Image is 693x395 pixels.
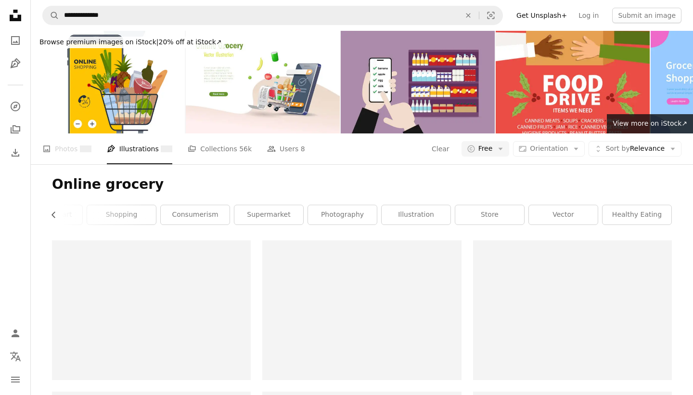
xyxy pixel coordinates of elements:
span: Orientation [530,145,568,152]
a: Log in / Sign up [6,324,25,343]
button: Menu [6,370,25,389]
button: Search Unsplash [43,6,59,25]
button: Language [6,347,25,366]
a: View more on iStock↗ [607,114,693,133]
span: 56k [239,144,252,154]
span: Relevance [605,144,665,154]
button: scroll list to the left [52,205,63,224]
img: Smartphone app and grocery delivery at home. [31,31,185,133]
span: 8 [301,144,305,154]
a: Photos [6,31,25,50]
a: vector [529,205,598,224]
a: Photos [42,133,91,164]
button: Clear [431,141,450,157]
a: Browse premium images on iStock|20% off at iStock↗ [31,31,231,54]
a: Illustrations [6,54,25,73]
a: store [455,205,524,224]
a: Get Unsplash+ [511,8,573,23]
span: Sort by [605,145,629,152]
a: Users 8 [267,133,305,164]
a: Log in [573,8,604,23]
img: online grocery shopping list in supermarket store [341,31,495,133]
button: Sort byRelevance [589,141,681,157]
a: supermarket [234,205,303,224]
span: Free [478,144,493,154]
button: Orientation [513,141,585,157]
img: Food Drive Donation Poster Template [496,31,650,133]
a: shopping [87,205,156,224]
a: Explore [6,97,25,116]
a: Collections 56k [188,133,252,164]
span: View more on iStock ↗ [613,119,687,127]
button: Submit an image [612,8,681,23]
form: Find visuals sitewide [42,6,503,25]
a: consumerism [161,205,230,224]
a: Download History [6,143,25,162]
span: Browse premium images on iStock | [39,38,158,46]
button: Visual search [479,6,502,25]
a: illustration [382,205,450,224]
a: photography [308,205,377,224]
button: Free [462,141,510,157]
h1: Online grocery [52,176,672,193]
a: Collections [6,120,25,139]
button: Clear [458,6,479,25]
a: healthy eating [603,205,671,224]
span: 20% off at iStock ↗ [39,38,222,46]
img: Online grocery and delivery. Grocery products and bill receipt in shopping trolley cart on smartp... [186,31,340,133]
a: Home — Unsplash [6,6,25,27]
